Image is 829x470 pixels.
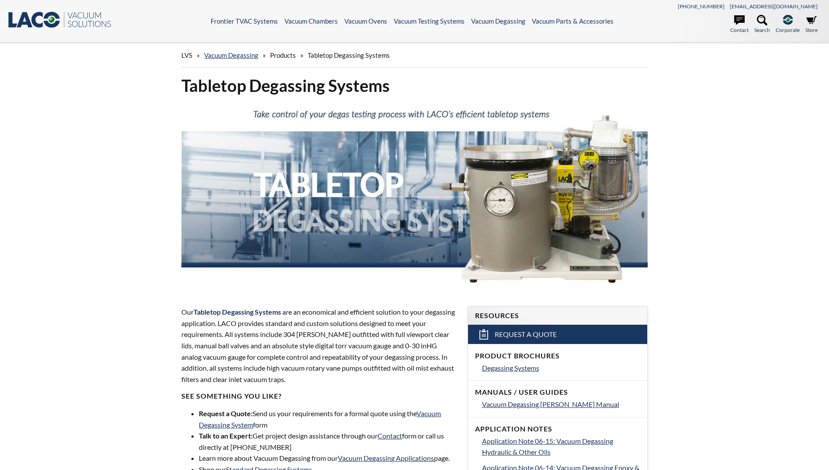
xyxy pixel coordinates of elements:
[181,306,457,385] p: Our are an economical and efficient solution to your degassing application. LACO provides standar...
[482,400,619,408] span: Vacuum Degassing [PERSON_NAME] Manual
[194,308,281,316] strong: Tabletop Degassing Systems
[270,51,296,59] span: Products
[475,388,640,397] h4: Manuals / User Guides
[211,17,278,25] a: Frontier TVAC Systems
[181,392,282,400] strong: SEE SOMETHING YOU LIKE?
[495,330,557,339] span: Request a Quote
[754,15,770,34] a: Search
[338,454,434,462] a: Vacuum Degassing Applications
[532,17,614,25] a: Vacuum Parts & Accessories
[199,408,457,430] li: Send us your requirements for a formal quote using the form
[199,431,253,440] strong: Talk to an Expert:
[471,17,525,25] a: Vacuum Degassing
[482,435,640,458] a: Application Note 06-15: Vacuum Degassing Hydraulic & Other Oils
[199,452,457,464] li: Learn more about Vacuum Degassing from our page.
[199,409,441,429] a: Vacuum Degassing System
[204,51,258,59] a: Vacuum Degassing
[475,351,640,361] h4: Product Brochures
[181,51,192,59] span: LVS
[394,17,465,25] a: Vacuum Testing Systems
[181,103,647,290] img: Tabletop Degassing Systems header
[181,75,647,96] h1: Tabletop Degassing Systems
[475,424,640,434] h4: Application Notes
[730,15,749,34] a: Contact
[181,43,647,68] div: » » »
[805,15,818,34] a: Store
[678,3,725,10] a: [PHONE_NUMBER]
[308,51,390,59] span: Tabletop Degassing Systems
[344,17,387,25] a: Vacuum Ovens
[468,325,647,344] a: Request a Quote
[482,399,640,410] a: Vacuum Degassing [PERSON_NAME] Manual
[482,362,640,374] a: Degassing Systems
[482,364,539,372] span: Degassing Systems
[199,430,457,452] li: Get project design assistance through our form or call us directly at [PHONE_NUMBER]
[475,311,640,320] h4: Resources
[378,431,402,440] a: Contact
[730,3,818,10] a: [EMAIL_ADDRESS][DOMAIN_NAME]
[776,26,800,34] span: Corporate
[284,17,338,25] a: Vacuum Chambers
[199,409,253,417] strong: Request a Quote:
[482,437,613,456] span: Application Note 06-15: Vacuum Degassing Hydraulic & Other Oils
